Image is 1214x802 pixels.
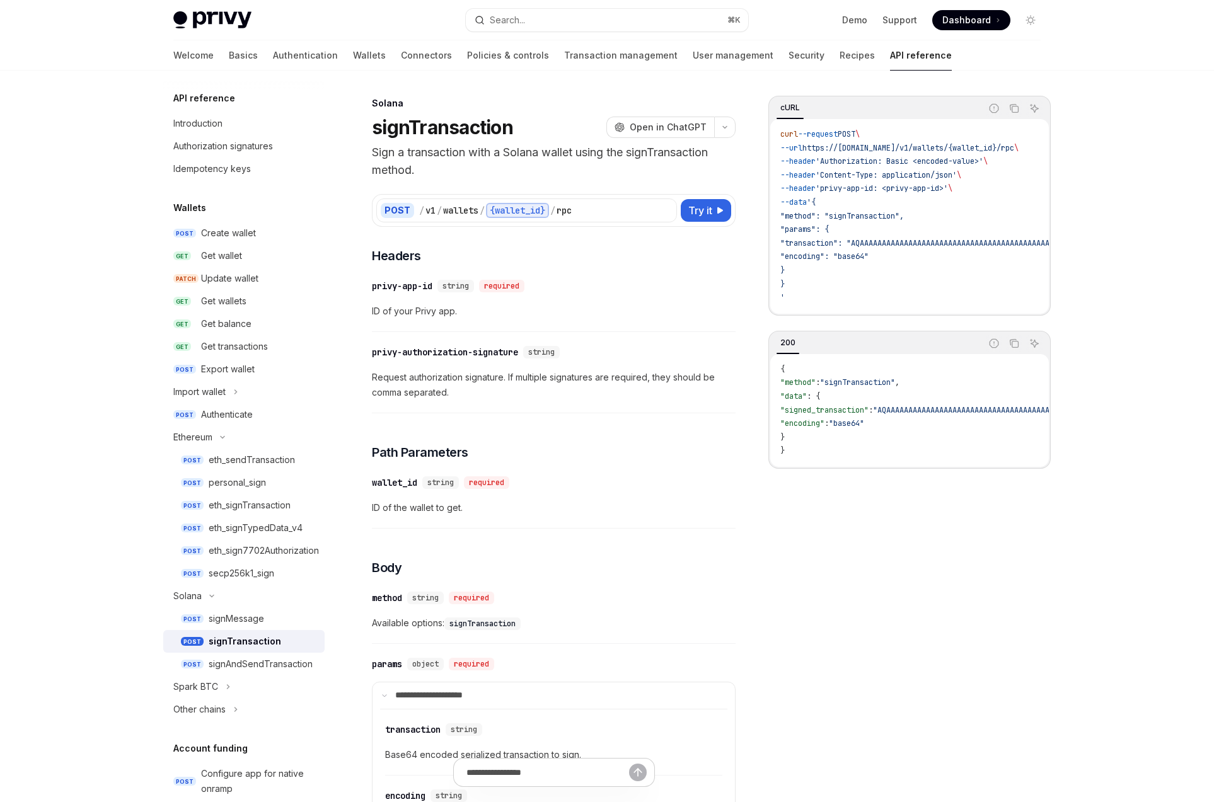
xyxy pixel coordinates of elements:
button: Report incorrect code [986,335,1002,352]
span: : { [807,391,820,401]
span: 'privy-app-id: <privy-app-id>' [816,183,948,193]
span: string [412,593,439,603]
span: POST [181,614,204,624]
a: GETGet transactions [163,335,325,358]
span: --request [798,129,838,139]
a: POSTsignTransaction [163,630,325,653]
span: ID of the wallet to get. [372,500,736,515]
button: Toggle Ethereum section [163,426,325,449]
a: User management [693,40,773,71]
span: POST [181,660,204,669]
a: Dashboard [932,10,1010,30]
button: Send message [629,764,647,781]
div: transaction [385,723,441,736]
a: Authentication [273,40,338,71]
span: POST [181,546,204,556]
span: string [451,725,477,735]
a: Idempotency keys [163,158,325,180]
span: string [427,478,454,488]
a: POSTsignMessage [163,607,325,630]
span: , [895,377,899,387]
span: \ [983,156,988,166]
span: POST [181,501,204,510]
div: privy-app-id [372,280,432,292]
span: POST [838,129,855,139]
span: GET [173,319,191,329]
span: POST [173,365,196,374]
div: Update wallet [201,271,258,286]
h5: API reference [173,91,235,106]
a: Basics [229,40,258,71]
span: POST [181,637,204,646]
div: cURL [777,100,804,115]
div: eth_sendTransaction [209,452,295,467]
span: GET [173,251,191,261]
code: signTransaction [444,617,521,630]
span: POST [181,569,204,578]
div: wallet_id [372,476,417,489]
button: Open in ChatGPT [606,117,714,138]
div: personal_sign [209,475,266,490]
div: rpc [557,204,572,217]
div: eth_signTypedData_v4 [209,520,303,536]
span: POST [173,229,196,238]
button: Try it [681,199,731,222]
a: API reference [890,40,952,71]
a: POSTAuthenticate [163,403,325,426]
a: Authorization signatures [163,135,325,158]
a: POSTCreate wallet [163,222,325,244]
button: Copy the contents from the code block [1006,335,1022,352]
div: required [449,658,494,670]
span: '{ [807,197,816,207]
div: required [479,280,524,292]
span: : [869,405,873,415]
span: --header [780,170,816,180]
div: v1 [425,204,436,217]
div: Get wallet [201,248,242,263]
span: ⌘ K [727,15,741,25]
span: --header [780,183,816,193]
span: string [528,347,555,357]
a: Security [789,40,824,71]
div: required [449,592,494,604]
div: Authorization signatures [173,139,273,154]
span: PATCH [173,274,199,284]
div: Get transactions [201,339,268,354]
button: Toggle Spark BTC section [163,675,325,698]
a: GETGet wallet [163,244,325,267]
div: / [480,204,485,217]
span: --header [780,156,816,166]
span: "params": { [780,224,829,234]
span: } [780,265,785,275]
h5: Wallets [173,200,206,215]
span: Headers [372,247,421,265]
div: Solana [173,588,202,604]
div: Get balance [201,316,251,331]
div: privy-authorization-signature [372,346,518,358]
span: POST [173,410,196,420]
div: Introduction [173,116,223,131]
span: Path Parameters [372,444,468,461]
span: object [412,659,439,669]
a: Introduction [163,112,325,135]
div: Authenticate [201,407,253,422]
div: Solana [372,97,736,110]
div: {wallet_id} [486,203,549,218]
a: PATCHUpdate wallet [163,267,325,290]
a: POSTeth_signTypedData_v4 [163,517,325,539]
h5: Account funding [173,741,248,756]
span: "signed_transaction" [780,405,869,415]
a: Wallets [353,40,386,71]
div: Idempotency keys [173,161,251,176]
span: string [442,281,469,291]
a: GETGet balance [163,312,325,335]
div: signAndSendTransaction [209,656,313,672]
button: Toggle Solana section [163,585,325,607]
span: "method" [780,377,816,387]
span: https://[DOMAIN_NAME]/v1/wallets/{wallet_id}/rpc [802,143,1014,153]
span: "signTransaction" [820,377,895,387]
span: : [824,418,829,428]
a: POSTpersonal_sign [163,471,325,494]
button: Toggle dark mode [1020,10,1041,30]
a: Demo [842,14,867,26]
